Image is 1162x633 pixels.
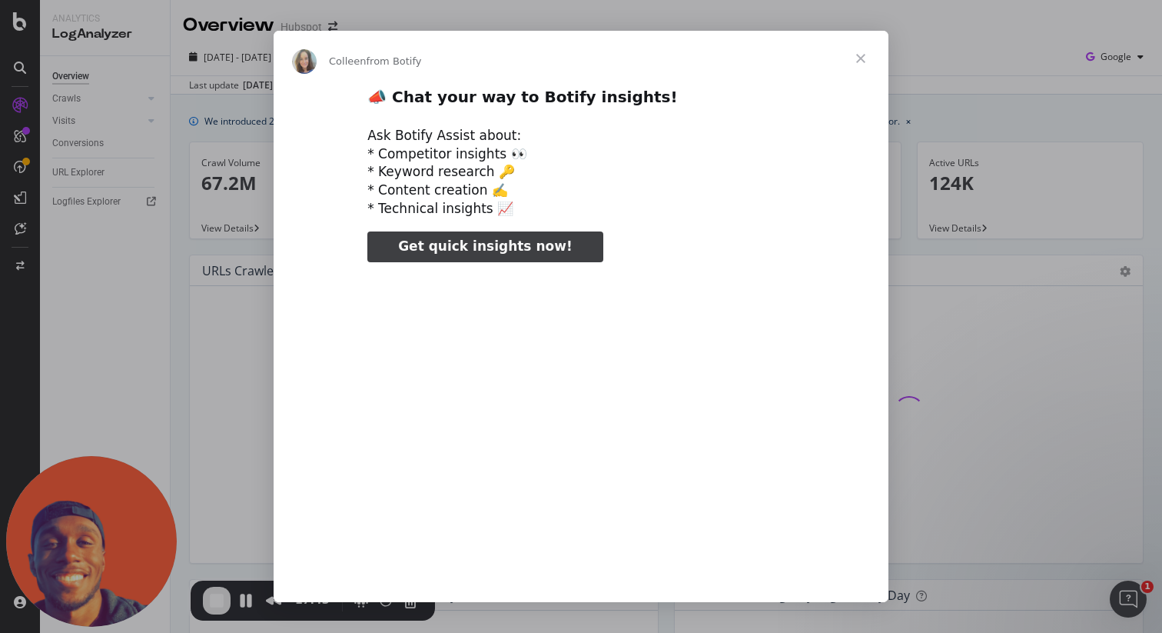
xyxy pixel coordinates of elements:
span: Get quick insights now! [398,238,572,254]
h2: 📣 Chat your way to Botify insights! [367,87,795,115]
span: from Botify [367,55,422,67]
span: Close [833,31,888,86]
video: Play video [261,275,901,596]
span: Colleen [329,55,367,67]
a: Get quick insights now! [367,232,603,262]
img: Profile image for Colleen [292,49,317,74]
div: Ask Botify Assist about: * Competitor insights 👀 * Keyword research 🔑 * Content creation ✍️ * Tec... [367,127,795,218]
